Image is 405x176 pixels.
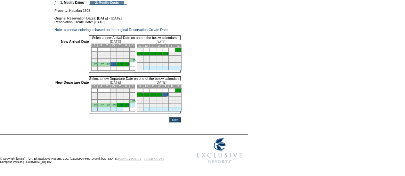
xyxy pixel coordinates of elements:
td: Note: calendar coloring is based on the original Reservation Create Date [54,28,181,32]
td: 27 [162,104,169,107]
td: 15 [110,96,117,100]
td: 17 [123,55,129,59]
td: 19 [156,59,162,63]
td: F [169,44,175,48]
td: 11 [150,56,156,59]
td: 7 [104,93,110,96]
td: 10 [143,56,150,59]
a: 3 [148,52,149,55]
a: 27 [101,63,104,66]
td: 23 [117,59,123,62]
a: 4 [154,93,156,96]
td: 28 [169,63,175,66]
td: 9 [137,56,143,59]
td: 30 [137,66,143,70]
td: 26 [156,104,162,107]
a: 30 [119,103,123,107]
td: 22 [110,100,117,103]
a: 28 [107,63,110,66]
a: 2 [142,93,143,96]
a: 29 [113,103,117,107]
input: Next [169,117,181,122]
td: 24 [143,63,150,66]
a: 1 [180,89,181,92]
td: T [150,85,156,88]
td: 4 [129,48,136,52]
td: 18 [129,96,136,100]
td: 2. Modify Costs [90,1,124,5]
td: W [110,44,117,47]
td: S [137,44,143,48]
td: S [129,85,136,88]
td: 29 [175,104,182,107]
a: 30 [119,63,123,66]
td: W [110,85,117,88]
td: 16 [137,100,143,104]
td: 6 [98,93,104,96]
td: T [150,44,156,48]
td: New Arrival Date [55,40,89,73]
a: 26 [94,103,97,107]
td: 11 [150,97,156,100]
a: 4 [154,52,156,55]
a: 1 [180,48,181,51]
td: 17 [143,100,150,104]
td: 8 [175,93,182,97]
td: 21 [169,100,175,104]
td: 18 [129,55,136,59]
td: 9 [137,97,143,100]
td: 1. Modify Dates [55,1,89,5]
td: F [123,85,129,88]
td: 25 [150,63,156,66]
td: 23 [137,63,143,66]
td: 14 [169,97,175,100]
td: 29 [175,63,182,66]
td: T [162,85,169,88]
td: 15 [175,97,182,100]
td: 13 [98,96,104,100]
td: T [117,85,123,88]
td: 1 [110,48,117,52]
td: 14 [104,96,110,100]
td: 1 [110,88,117,93]
td: 2 [117,48,123,52]
td: S [91,44,98,47]
td: 2 [117,88,123,93]
a: 31 [126,103,129,107]
a: 27 [101,103,104,107]
td: S [175,44,182,48]
td: 8 [110,93,117,96]
td: 20 [162,100,169,104]
td: 11 [129,93,136,96]
td: M [143,85,150,88]
td: 15 [110,55,117,59]
td: 3 [123,48,129,52]
span: [DATE] [156,40,166,44]
td: M [98,85,104,88]
td: 14 [104,55,110,59]
a: 3 [148,93,149,96]
td: 16 [117,96,123,100]
td: 22 [175,59,182,63]
td: 17 [123,96,129,100]
span: [DATE] [156,80,166,84]
td: 15 [175,56,182,59]
td: 13 [162,56,169,59]
td: 23 [117,100,123,103]
td: 7 [169,93,175,97]
td: Property: Kapalua 2508 [54,5,181,12]
td: T [104,85,110,88]
a: 5 [160,52,162,55]
td: S [137,85,143,88]
a: 2 [142,52,143,55]
td: 18 [150,100,156,104]
td: 17 [143,59,150,63]
td: 12 [156,97,162,100]
td: 26 [156,63,162,66]
td: Select a new Departure Date on one of the below calendars. [89,76,181,80]
img: Exclusive Resorts [191,135,248,167]
td: F [123,44,129,47]
td: 30 [137,107,143,111]
td: F [169,85,175,88]
td: 7 [169,52,175,56]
